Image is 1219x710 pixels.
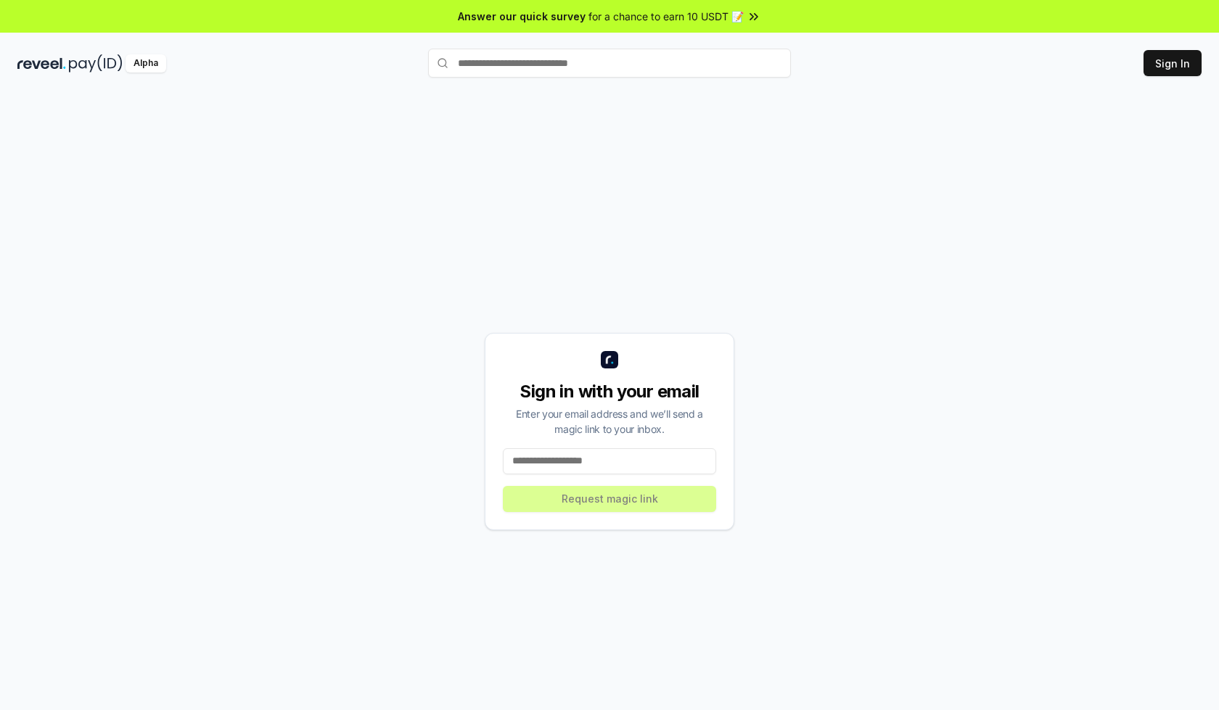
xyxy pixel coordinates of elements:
[17,54,66,73] img: reveel_dark
[601,351,618,368] img: logo_small
[503,406,716,437] div: Enter your email address and we’ll send a magic link to your inbox.
[69,54,123,73] img: pay_id
[126,54,166,73] div: Alpha
[1144,50,1202,76] button: Sign In
[588,9,744,24] span: for a chance to earn 10 USDT 📝
[458,9,586,24] span: Answer our quick survey
[503,380,716,403] div: Sign in with your email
